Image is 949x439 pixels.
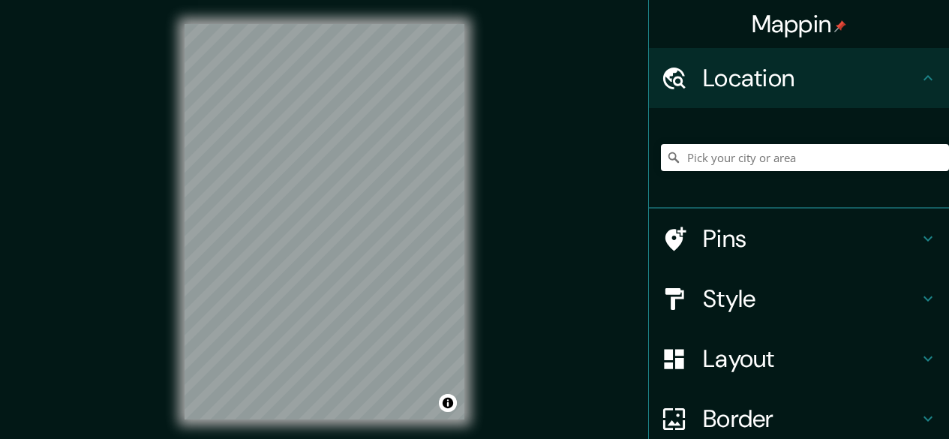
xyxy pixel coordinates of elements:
input: Pick your city or area [661,144,949,171]
img: pin-icon.png [834,20,846,32]
div: Style [649,269,949,329]
button: Toggle attribution [439,394,457,412]
h4: Layout [703,344,919,374]
div: Layout [649,329,949,389]
div: Pins [649,209,949,269]
h4: Pins [703,224,919,254]
div: Location [649,48,949,108]
canvas: Map [185,24,464,419]
h4: Style [703,284,919,314]
h4: Mappin [752,9,847,39]
h4: Border [703,404,919,434]
h4: Location [703,63,919,93]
